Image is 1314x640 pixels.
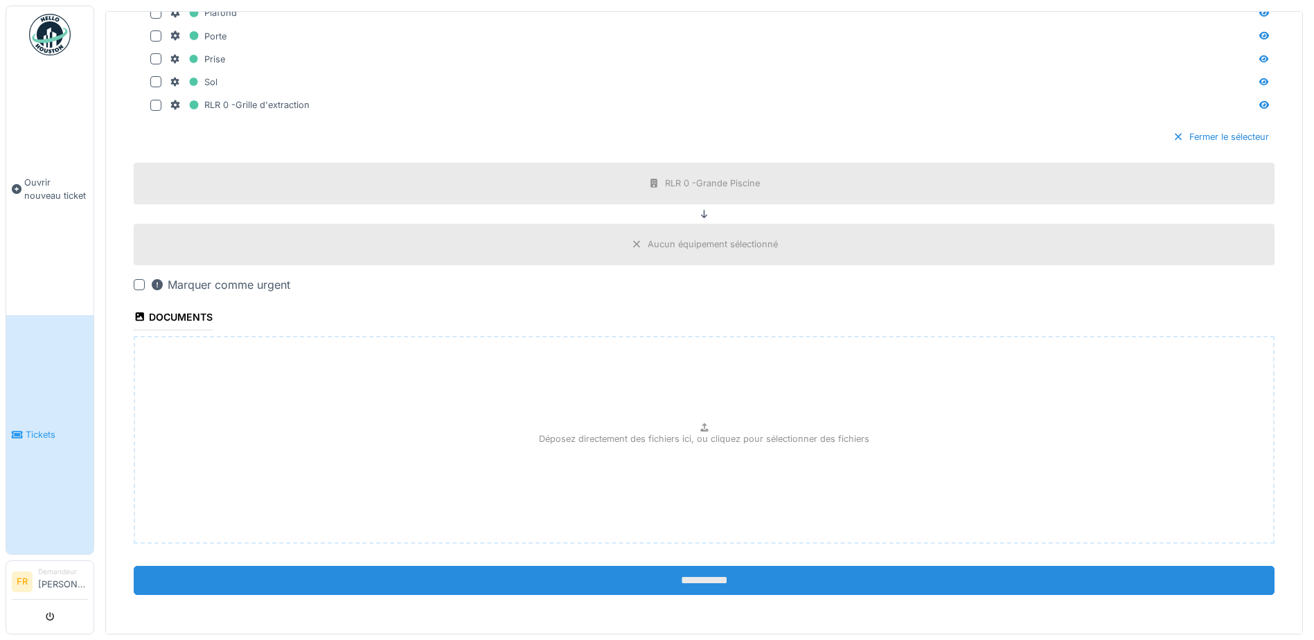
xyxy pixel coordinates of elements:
div: Documents [134,307,213,330]
div: Porte [170,28,227,45]
img: Badge_color-CXgf-gQk.svg [29,14,71,55]
a: FR Demandeur[PERSON_NAME] [12,567,88,600]
p: Déposez directement des fichiers ici, ou cliquez pour sélectionner des fichiers [539,432,869,445]
a: Tickets [6,315,94,554]
div: Sol [170,73,217,91]
div: RLR 0 -Grande Piscine [665,177,760,190]
div: Plafond [170,4,237,21]
div: RLR 0 -Grille d'extraction [170,96,310,114]
a: Ouvrir nouveau ticket [6,63,94,315]
div: Prise [170,51,225,68]
span: Ouvrir nouveau ticket [24,176,88,202]
span: Tickets [26,428,88,441]
li: FR [12,571,33,592]
div: Aucun équipement sélectionné [648,238,778,251]
div: Marquer comme urgent [150,276,290,293]
div: Fermer le sélecteur [1167,127,1275,146]
div: Demandeur [38,567,88,577]
li: [PERSON_NAME] [38,567,88,596]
